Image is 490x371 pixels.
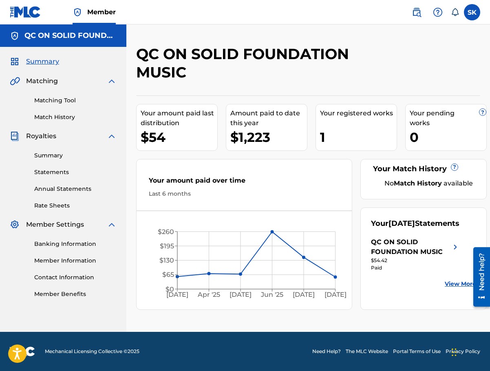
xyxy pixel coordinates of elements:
[34,240,117,248] a: Banking Information
[10,220,20,230] img: Member Settings
[34,168,117,177] a: Statements
[149,176,340,190] div: Your amount paid over time
[87,7,116,17] span: Member
[160,242,174,250] tspan: $195
[34,185,117,193] a: Annual Statements
[430,4,446,20] div: Help
[10,57,20,66] img: Summary
[26,131,56,141] span: Royalties
[141,128,217,146] div: $54
[107,131,117,141] img: expand
[141,108,217,128] div: Your amount paid last distribution
[34,201,117,210] a: Rate Sheets
[371,264,460,272] div: Paid
[45,348,139,355] span: Mechanical Licensing Collective © 2025
[464,4,480,20] div: User Menu
[230,128,307,146] div: $1,223
[107,220,117,230] img: expand
[34,96,117,105] a: Matching Tool
[24,31,117,40] h5: QC ON SOLID FOUNDATION MUSIC
[324,291,347,299] tspan: [DATE]
[381,179,476,188] div: No available
[346,348,388,355] a: The MLC Website
[158,228,174,236] tspan: $260
[410,108,486,128] div: Your pending works
[412,7,422,17] img: search
[408,4,425,20] a: Public Search
[433,7,443,17] img: help
[394,179,442,187] strong: Match History
[26,76,58,86] span: Matching
[34,151,117,160] a: Summary
[10,57,59,66] a: SummarySummary
[371,218,459,229] div: Your Statements
[149,190,340,198] div: Last 6 months
[159,256,174,264] tspan: $130
[10,76,20,86] img: Matching
[10,347,35,356] img: logo
[73,7,82,17] img: Top Rightsholder
[136,45,401,82] h2: QC ON SOLID FOUNDATION MUSIC
[320,108,397,118] div: Your registered works
[371,257,460,264] div: $54.42
[197,291,220,299] tspan: Apr '25
[371,237,460,272] a: QC ON SOLID FOUNDATION MUSICright chevron icon$54.42Paid
[393,348,441,355] a: Portal Terms of Use
[10,31,20,41] img: Accounts
[166,285,174,293] tspan: $0
[451,164,458,170] span: ?
[230,291,252,299] tspan: [DATE]
[445,280,476,288] a: View More
[450,237,460,257] img: right chevron icon
[371,237,450,257] div: QC ON SOLID FOUNDATION MUSIC
[446,348,480,355] a: Privacy Policy
[371,163,476,174] div: Your Match History
[10,6,41,18] img: MLC Logo
[449,332,490,371] iframe: Chat Widget
[10,131,20,141] img: Royalties
[230,108,307,128] div: Amount paid to date this year
[312,348,341,355] a: Need Help?
[166,291,188,299] tspan: [DATE]
[107,76,117,86] img: expand
[26,220,84,230] span: Member Settings
[410,128,486,146] div: 0
[452,340,457,364] div: Drag
[34,273,117,282] a: Contact Information
[293,291,315,299] tspan: [DATE]
[260,291,283,299] tspan: Jun '25
[34,113,117,121] a: Match History
[451,8,459,16] div: Notifications
[467,244,490,310] iframe: Resource Center
[479,109,486,115] span: ?
[26,57,59,66] span: Summary
[162,271,174,279] tspan: $65
[388,219,415,228] span: [DATE]
[320,128,397,146] div: 1
[34,290,117,298] a: Member Benefits
[34,256,117,265] a: Member Information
